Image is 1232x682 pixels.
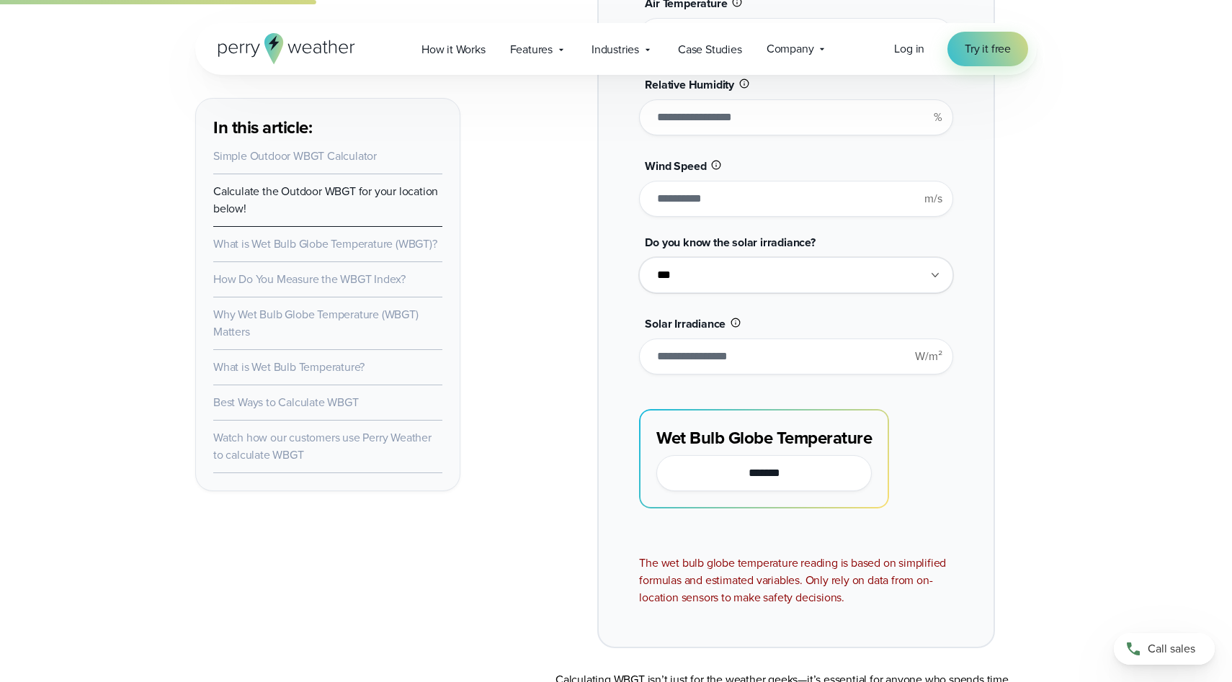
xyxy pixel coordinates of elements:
span: Wind Speed [645,158,706,174]
a: Calculate the Outdoor WBGT for your location below! [213,183,438,217]
a: Log in [894,40,924,58]
a: Case Studies [666,35,754,64]
a: Best Ways to Calculate WBGT [213,394,359,410]
span: Try it free [965,40,1011,58]
span: Solar Irradiance [645,315,726,332]
span: Do you know the solar irradiance? [645,234,815,251]
h3: In this article: [213,116,442,139]
span: Features [510,41,553,58]
div: The wet bulb globe temperature reading is based on simplified formulas and estimated variables. O... [639,555,952,606]
a: What is Wet Bulb Temperature? [213,359,365,375]
a: Why Wet Bulb Globe Temperature (WBGT) Matters [213,306,419,340]
a: Watch how our customers use Perry Weather to calculate WBGT [213,429,432,463]
span: Case Studies [678,41,742,58]
a: How Do You Measure the WBGT Index? [213,271,406,287]
span: How it Works [421,41,486,58]
a: How it Works [409,35,498,64]
span: Relative Humidity [645,76,734,93]
a: Call sales [1114,633,1215,665]
span: Company [767,40,814,58]
span: Log in [894,40,924,57]
a: What is Wet Bulb Globe Temperature (WBGT)? [213,235,437,252]
span: Industries [592,41,639,58]
a: Simple Outdoor WBGT Calculator [213,148,377,164]
span: Call sales [1148,640,1195,658]
a: Try it free [947,32,1028,66]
